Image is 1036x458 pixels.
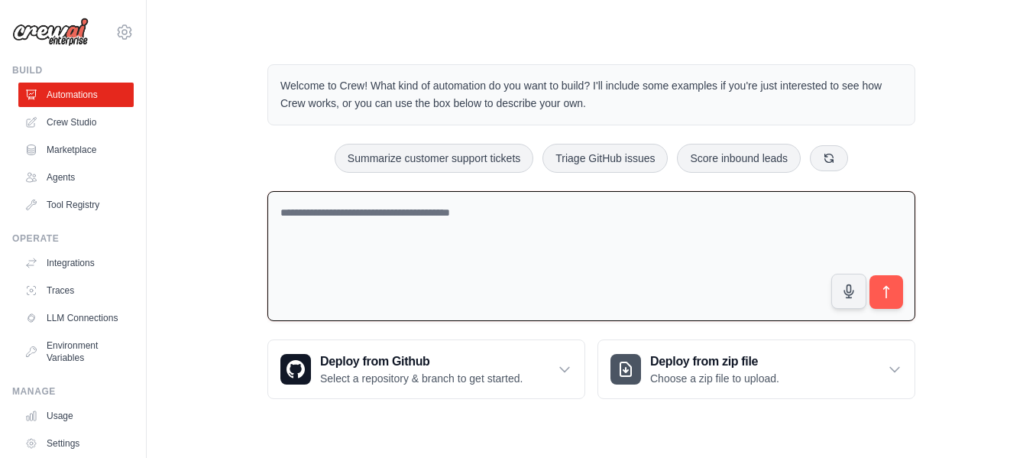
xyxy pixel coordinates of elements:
[18,138,134,162] a: Marketplace
[18,110,134,135] a: Crew Studio
[18,306,134,330] a: LLM Connections
[18,404,134,428] a: Usage
[12,64,134,76] div: Build
[960,385,1036,458] iframe: Chat Widget
[335,144,533,173] button: Summarize customer support tickets
[12,18,89,47] img: Logo
[320,352,523,371] h3: Deploy from Github
[18,431,134,456] a: Settings
[18,83,134,107] a: Automations
[18,333,134,370] a: Environment Variables
[18,165,134,190] a: Agents
[280,77,902,112] p: Welcome to Crew! What kind of automation do you want to build? I'll include some examples if you'...
[542,144,668,173] button: Triage GitHub issues
[320,371,523,386] p: Select a repository & branch to get started.
[650,371,779,386] p: Choose a zip file to upload.
[18,193,134,217] a: Tool Registry
[18,278,134,303] a: Traces
[677,144,801,173] button: Score inbound leads
[18,251,134,275] a: Integrations
[12,385,134,398] div: Manage
[12,232,134,245] div: Operate
[650,352,779,371] h3: Deploy from zip file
